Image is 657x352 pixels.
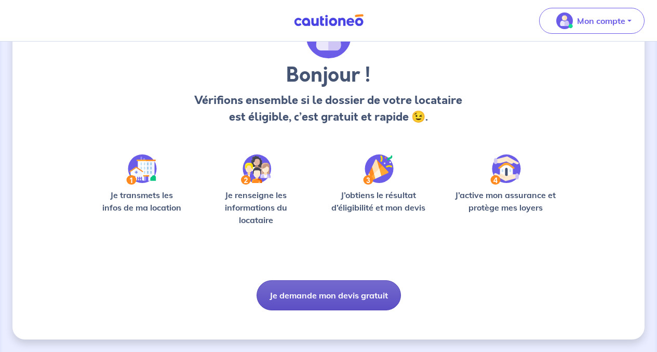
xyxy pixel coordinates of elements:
[577,15,625,27] p: Mon compte
[193,63,464,88] h3: Bonjour !
[290,14,368,27] img: Cautioneo
[324,189,433,214] p: J’obtiens le résultat d’éligibilité et mon devis
[257,280,401,310] button: Je demande mon devis gratuit
[126,154,157,185] img: /static/90a569abe86eec82015bcaae536bd8e6/Step-1.svg
[556,12,573,29] img: illu_account_valid_menu.svg
[96,189,187,214] p: Je transmets les infos de ma location
[204,189,307,226] p: Je renseigne les informations du locataire
[193,92,464,125] p: Vérifions ensemble si le dossier de votre locataire est éligible, c’est gratuit et rapide 😉.
[449,189,561,214] p: J’active mon assurance et protège mes loyers
[490,154,521,185] img: /static/bfff1cf634d835d9112899e6a3df1a5d/Step-4.svg
[539,8,645,34] button: illu_account_valid_menu.svgMon compte
[241,154,271,185] img: /static/c0a346edaed446bb123850d2d04ad552/Step-2.svg
[363,154,394,185] img: /static/f3e743aab9439237c3e2196e4328bba9/Step-3.svg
